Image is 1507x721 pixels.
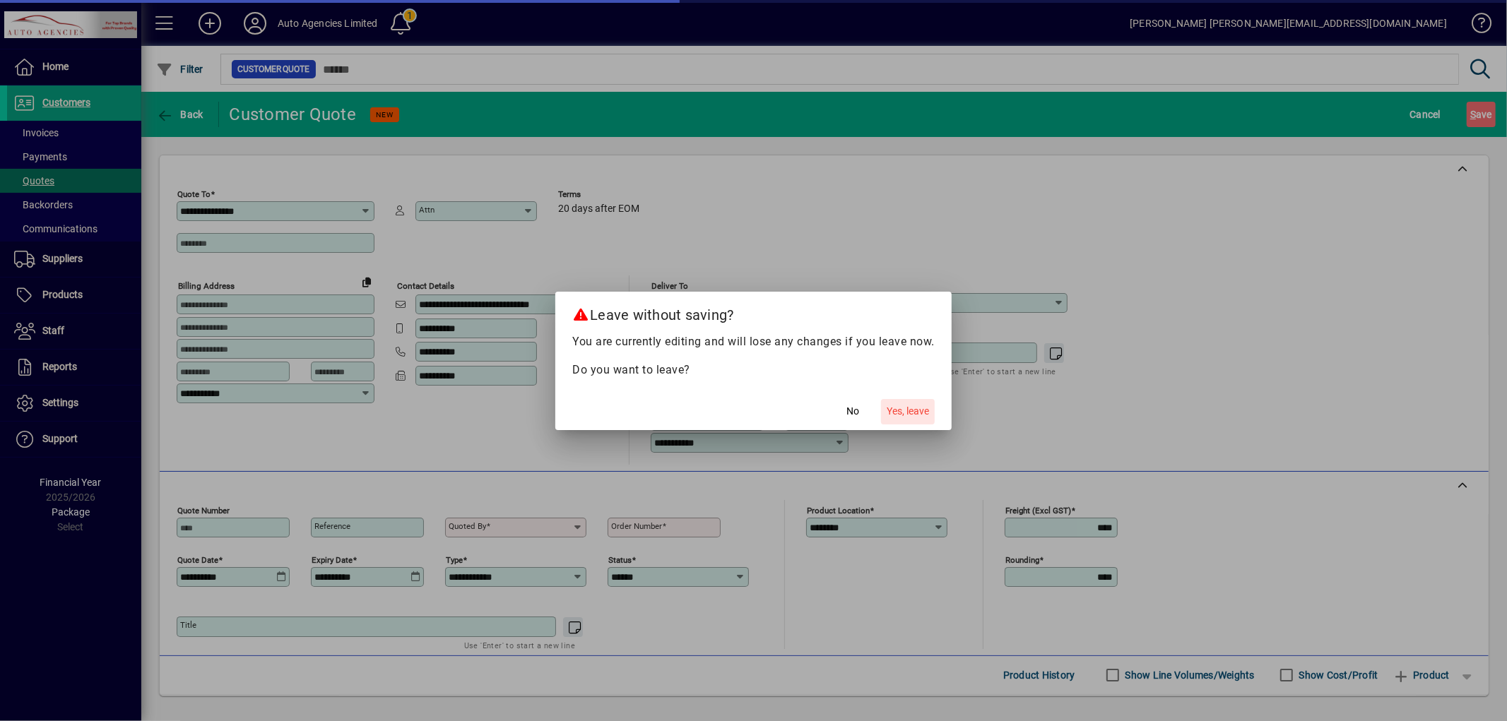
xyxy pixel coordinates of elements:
[572,333,935,350] p: You are currently editing and will lose any changes if you leave now.
[846,404,859,419] span: No
[572,362,935,379] p: Do you want to leave?
[555,292,952,333] h2: Leave without saving?
[887,404,929,419] span: Yes, leave
[830,399,875,424] button: No
[881,399,935,424] button: Yes, leave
